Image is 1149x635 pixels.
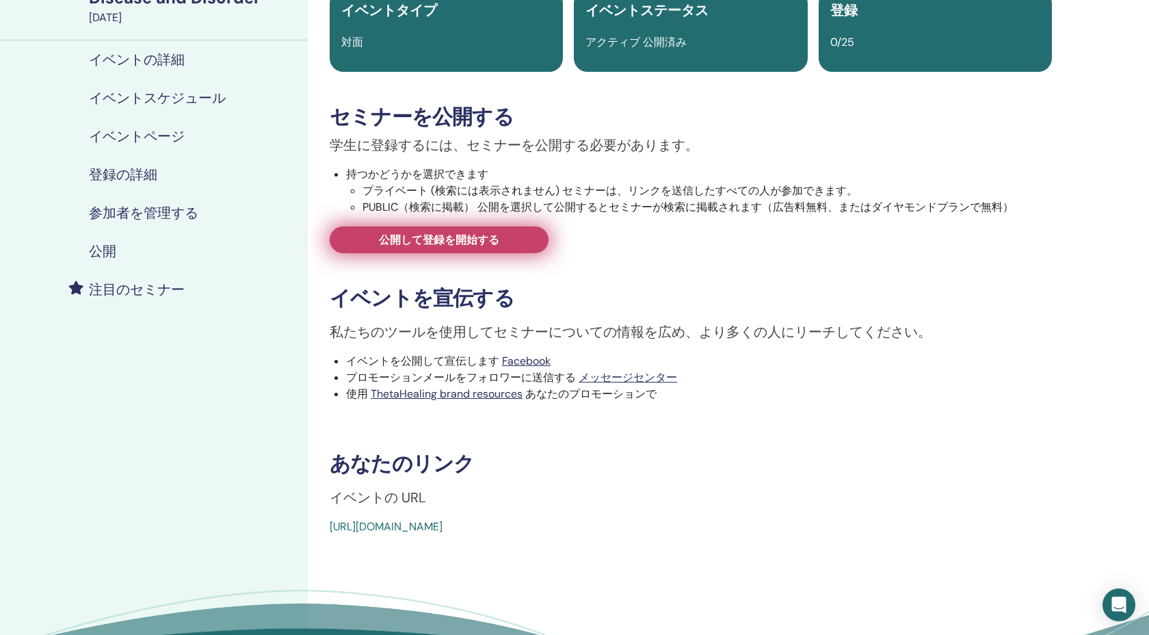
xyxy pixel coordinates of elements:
[346,386,1052,402] li: 使用 あなたのプロモーションで
[346,353,1052,370] li: イベントを公開して宣伝します
[330,487,1052,508] p: イベントの URL
[830,1,858,19] span: 登録
[89,128,185,144] h4: イベントページ
[89,205,198,221] h4: 参加者を管理する
[346,166,1052,216] li: 持つかどうかを選択できます
[362,183,1052,199] li: プライベート (検索には表示されません) セミナーは、リンクを送信したすべての人が参加できます。
[89,51,185,68] h4: イベントの詳細
[585,1,709,19] span: イベントステータス
[830,35,854,49] span: 0/25
[379,233,499,247] span: 公開して登録を開始する
[89,281,185,298] h4: 注目のセミナー
[341,35,363,49] span: 対面
[1102,588,1135,621] div: Open Intercom Messenger
[362,199,1052,216] li: PUBLIC（検索に掲載） 公開を選択して公開するとセミナーが検索に掲載されます（広告料無料、またはダイヤモンドプランで無料）
[330,286,1052,311] h3: イベントを宣伝する
[330,322,1052,342] p: 私たちのツールを使用してセミナーについての情報を広め、より多くの人にリーチしてください。
[330,135,1052,155] p: 学生に登録するには、セミナーを公開する必要があります。
[502,354,551,368] a: Facebook
[89,166,157,183] h4: 登録の詳細
[330,226,549,253] a: 公開して登録を開始する
[371,387,523,401] a: ThetaHealing brand resources
[341,1,437,19] span: イベントタイプ
[346,370,1052,386] li: プロモーションメールをフォロワーに送信する
[579,370,677,385] a: メッセージセンター
[89,10,300,26] div: [DATE]
[585,35,687,49] span: アクティブ 公開済み
[330,105,1052,129] h3: セミナーを公開する
[330,519,443,534] a: [URL][DOMAIN_NAME]
[89,243,116,259] h4: 公開
[89,90,226,106] h4: イベントスケジュール
[330,452,1052,476] h3: あなたのリンク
